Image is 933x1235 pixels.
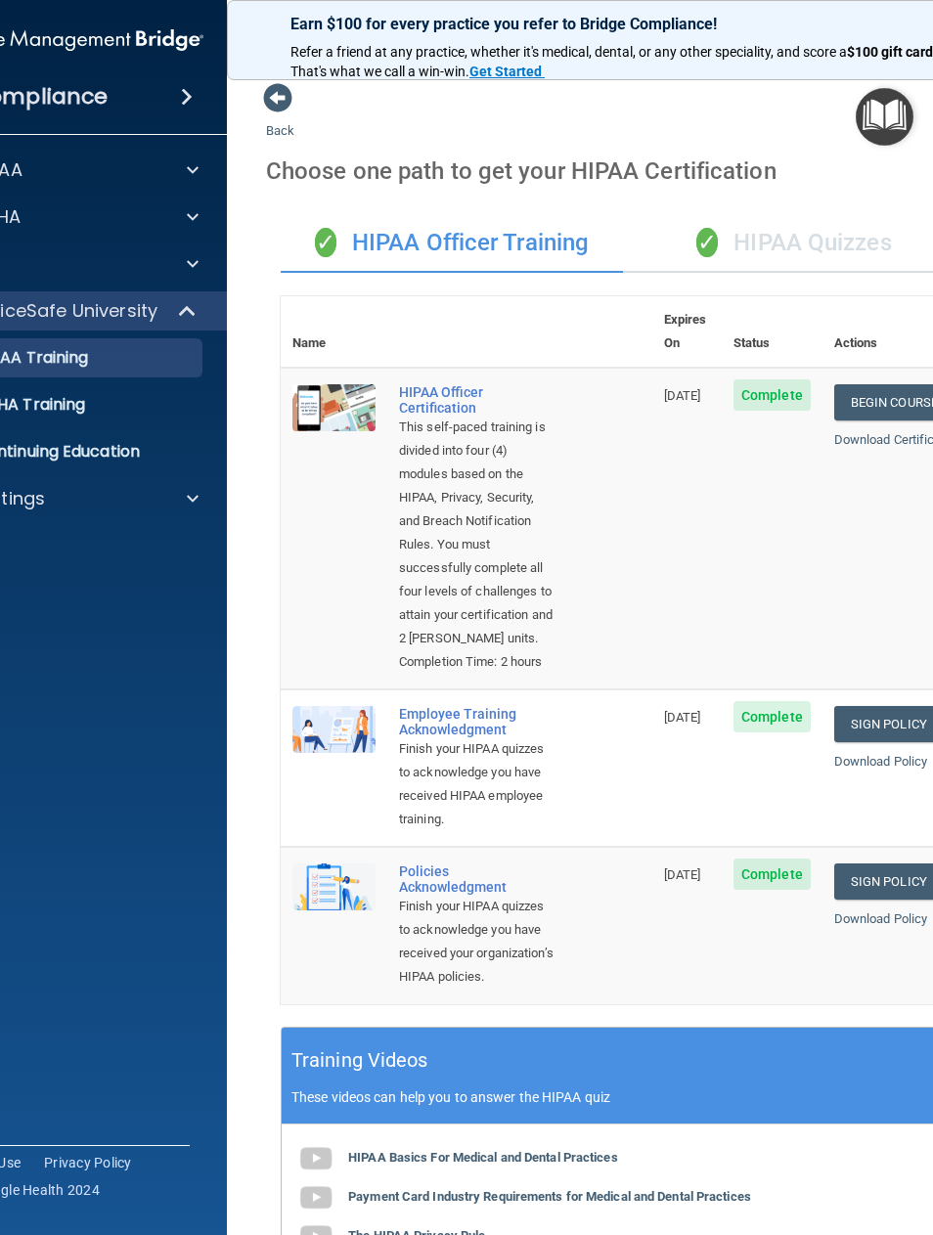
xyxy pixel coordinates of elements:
div: Employee Training Acknowledgment [399,706,555,737]
a: Privacy Policy [44,1153,132,1172]
span: ✓ [315,228,336,257]
span: Complete [733,379,811,411]
img: gray_youtube_icon.38fcd6cc.png [296,1139,335,1178]
a: Back [266,100,294,138]
div: Completion Time: 2 hours [399,650,555,674]
h5: Training Videos [291,1043,428,1078]
a: Download Policy [834,911,928,926]
img: gray_youtube_icon.38fcd6cc.png [296,1178,335,1217]
a: HIPAA Officer Certification [399,384,555,416]
strong: $100 gift card [847,44,933,60]
th: Name [281,296,387,368]
button: Open Resource Center [856,88,913,146]
b: HIPAA Basics For Medical and Dental Practices [348,1150,618,1165]
div: Finish your HIPAA quizzes to acknowledge you have received HIPAA employee training. [399,737,555,831]
strong: Get Started [469,64,542,79]
a: Download Policy [834,754,928,769]
div: This self-paced training is divided into four (4) modules based on the HIPAA, Privacy, Security, ... [399,416,555,650]
span: Refer a friend at any practice, whether it's medical, dental, or any other speciality, and score a [290,44,847,60]
div: HIPAA Officer Training [281,214,623,273]
span: ✓ [696,228,718,257]
span: Complete [733,701,811,732]
b: Payment Card Industry Requirements for Medical and Dental Practices [348,1189,751,1204]
span: Complete [733,859,811,890]
th: Expires On [652,296,722,368]
span: [DATE] [664,710,701,725]
span: [DATE] [664,867,701,882]
div: Policies Acknowledgment [399,863,555,895]
th: Status [722,296,822,368]
div: Finish your HIPAA quizzes to acknowledge you have received your organization’s HIPAA policies. [399,895,555,989]
a: Get Started [469,64,545,79]
span: [DATE] [664,388,701,403]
